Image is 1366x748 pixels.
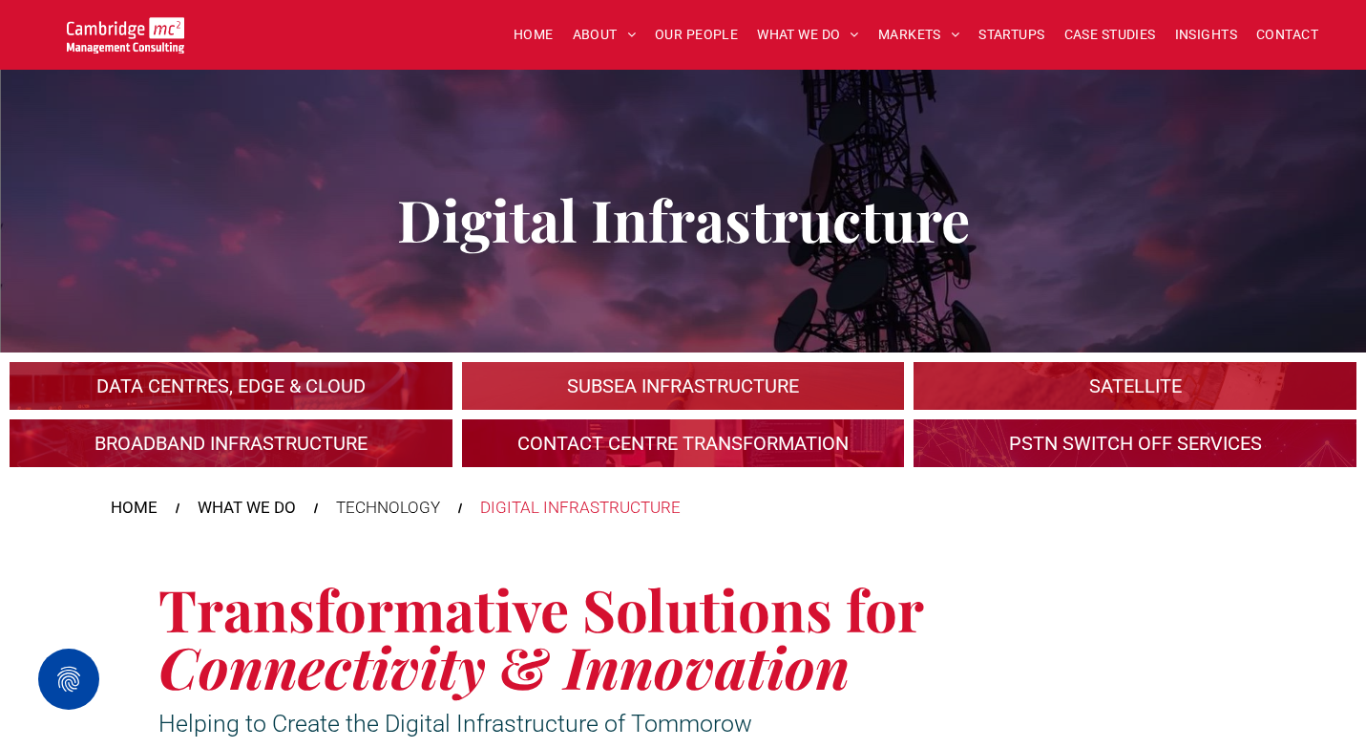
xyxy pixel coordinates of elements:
[1055,20,1166,50] a: CASE STUDIES
[869,20,969,50] a: MARKETS
[645,20,747,50] a: OUR PEOPLE
[1247,20,1328,50] a: CONTACT
[480,496,681,521] div: DIGITAL INFRASTRUCTURE
[158,628,486,704] span: Connectivity
[1166,20,1247,50] a: INSIGHTS
[747,20,869,50] a: WHAT WE DO
[158,710,752,737] span: Helping to Create the Digital Infrastructure of Tommorow
[10,419,452,467] a: A crowd in silhouette at sunset, on a rise or lookout point
[563,20,646,50] a: ABOUT
[10,362,452,410] a: An industrial plant
[111,496,1256,521] nav: Breadcrumbs
[499,628,551,704] span: &
[67,17,184,53] img: Go to Homepage
[914,362,1356,410] a: A large mall with arched glass roof
[564,628,850,704] span: Innovation
[67,20,184,40] a: Your Business Transformed | Cambridge Management Consulting
[462,419,905,467] a: TECHNOLOGY > DIGITAL INFRASTRUCTURE > Contact Centre Transformation & Customer Satisfaction
[111,496,158,521] a: HOME
[198,496,296,521] a: WHAT WE DO
[969,20,1054,50] a: STARTUPS
[504,20,563,50] a: HOME
[914,419,1356,467] a: TECHNOLOGY > DIGITAL INFRASTRUCTURE > PSTN Switch-Off Services | Cambridge MC
[462,362,905,410] a: TECHNOLOGY > DIGITAL INFRASTRUCTURE > Subsea Infrastructure | Cambridge MC
[158,570,923,647] span: Transformative Solutions for
[336,496,440,521] div: TECHNOLOGY
[397,181,970,257] span: Digital Infrastructure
